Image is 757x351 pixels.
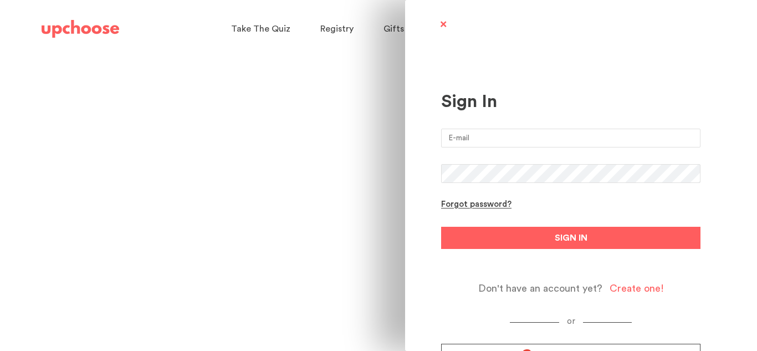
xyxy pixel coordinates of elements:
[441,91,700,112] div: Sign In
[559,317,583,325] span: or
[555,231,587,245] span: SIGN IN
[441,129,700,147] input: E-mail
[441,200,512,210] div: Forgot password?
[610,282,664,295] div: Create one!
[441,227,700,249] button: SIGN IN
[478,282,602,295] span: Don't have an account yet?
